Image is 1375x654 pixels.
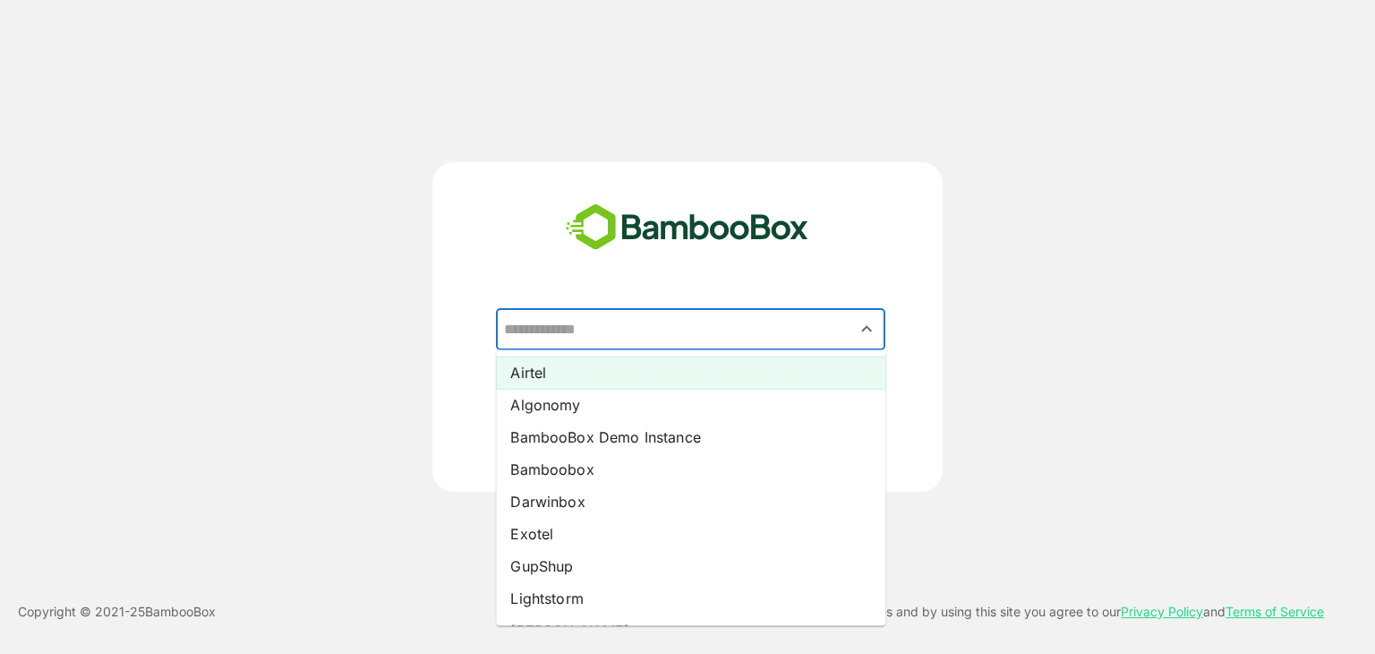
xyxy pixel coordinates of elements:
li: Airtel [496,357,885,389]
li: Algonomy [496,389,885,421]
li: Bamboobox [496,453,885,486]
p: Copyright © 2021- 25 BambooBox [18,601,216,623]
li: Lightstorm [496,582,885,615]
li: [PERSON_NAME] [496,615,885,647]
li: BambooBox Demo Instance [496,421,885,453]
a: Privacy Policy [1121,604,1203,619]
li: Exotel [496,518,885,550]
li: Darwinbox [496,486,885,518]
li: GupShup [496,550,885,582]
button: Close [855,317,879,341]
p: This site uses cookies and by using this site you agree to our and [765,601,1324,623]
img: bamboobox [556,198,818,257]
a: Terms of Service [1226,604,1324,619]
